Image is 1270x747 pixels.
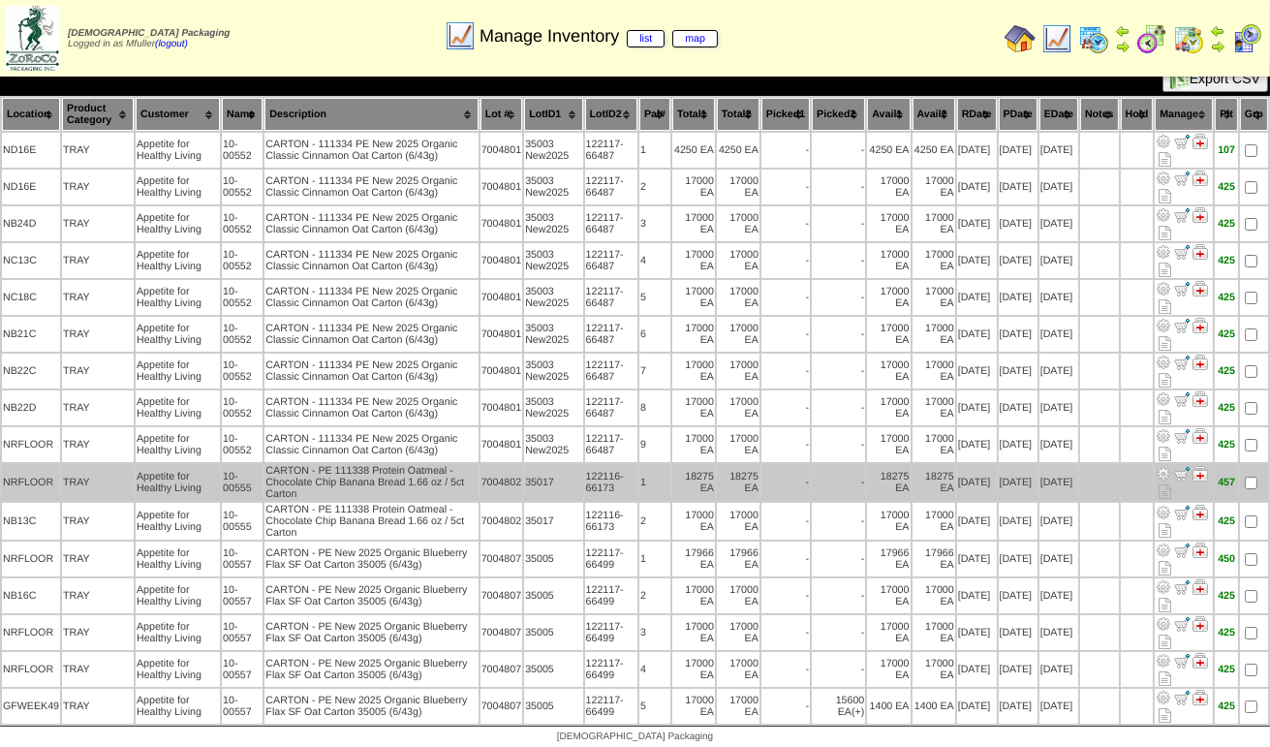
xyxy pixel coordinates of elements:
td: 122117-66487 [585,133,637,168]
td: 17000 EA [867,170,910,204]
td: 17000 EA [717,503,759,540]
i: Note [1159,373,1171,388]
td: 35003 New2025 [524,133,582,168]
img: line_graph.gif [1041,23,1072,54]
img: Manage Hold [1193,244,1208,260]
th: Total1 [672,98,715,131]
img: Adjust [1156,207,1171,223]
a: map [672,30,718,47]
img: Manage Hold [1193,653,1208,669]
td: 122117-66487 [585,243,637,278]
td: [DATE] [957,354,997,389]
img: Adjust [1156,171,1171,186]
div: 425 [1216,255,1237,266]
span: [DEMOGRAPHIC_DATA] Packaging [68,28,230,39]
td: - [761,133,810,168]
td: [DATE] [1039,390,1078,425]
td: [DATE] [957,133,997,168]
td: 122117-66487 [585,170,637,204]
th: Grp [1240,98,1268,131]
td: TRAY [62,390,134,425]
td: 17000 EA [672,206,715,241]
td: 10-00552 [222,243,263,278]
td: Appetite for Healthy Living [136,427,220,462]
img: Move [1174,543,1190,558]
th: Picked1 [761,98,810,131]
img: Adjust [1156,134,1171,149]
td: 35003 New2025 [524,427,582,462]
img: Manage Hold [1193,428,1208,444]
td: [DATE] [1039,133,1078,168]
td: NC13C [2,243,60,278]
td: NB22C [2,354,60,389]
td: 7 [639,354,670,389]
td: NRFLOOR [2,464,60,501]
img: Move [1174,690,1190,705]
td: 35003 New2025 [524,243,582,278]
td: - [761,390,810,425]
td: Appetite for Healthy Living [136,243,220,278]
th: RDate [957,98,997,131]
i: Note [1159,226,1171,240]
td: 9 [639,427,670,462]
img: Move [1174,616,1190,632]
td: NB24D [2,206,60,241]
td: - [812,464,865,501]
div: 425 [1216,292,1237,303]
td: [DATE] [957,427,997,462]
td: - [812,206,865,241]
td: 4250 EA [717,133,759,168]
td: CARTON - 111334 PE New 2025 Organic Classic Cinnamon Oat Carton (6/43g) [264,317,478,352]
td: Appetite for Healthy Living [136,280,220,315]
td: [DATE] [999,354,1038,389]
img: Adjust [1156,244,1171,260]
td: 7004801 [480,427,523,462]
td: 2 [639,503,670,540]
td: 17000 EA [867,427,910,462]
img: Move [1174,466,1190,482]
td: 122117-66487 [585,390,637,425]
td: TRAY [62,243,134,278]
td: 17000 EA [913,280,955,315]
img: Adjust [1156,318,1171,333]
td: ND16E [2,133,60,168]
i: Note [1159,263,1171,277]
td: 122116-66173 [585,464,637,501]
td: 17000 EA [717,317,759,352]
img: home.gif [1005,23,1036,54]
td: 17000 EA [672,427,715,462]
i: Note [1159,410,1171,424]
td: 35017 [524,464,582,501]
img: Adjust [1156,543,1171,558]
img: Manage Hold [1193,616,1208,632]
td: 17000 EA [717,280,759,315]
div: 457 [1216,477,1237,488]
th: Picked2 [812,98,865,131]
td: [DATE] [1039,243,1078,278]
th: Customer [136,98,220,131]
td: [DATE] [957,280,997,315]
th: Location [2,98,60,131]
td: TRAY [62,206,134,241]
td: 10-00552 [222,206,263,241]
td: 10-00552 [222,133,263,168]
td: 122117-66487 [585,317,637,352]
td: 122117-66487 [585,280,637,315]
td: 10-00552 [222,280,263,315]
th: EDate [1039,98,1078,131]
td: [DATE] [1039,280,1078,315]
td: 122116-66173 [585,503,637,540]
th: Product Category [62,98,134,131]
td: - [812,170,865,204]
img: calendarblend.gif [1136,23,1167,54]
img: Adjust [1156,505,1171,520]
i: Note [1159,447,1171,461]
div: 425 [1216,402,1237,414]
td: - [761,280,810,315]
td: 2 [639,170,670,204]
td: [DATE] [957,317,997,352]
td: TRAY [62,503,134,540]
td: 17000 EA [672,243,715,278]
td: CARTON - 111334 PE New 2025 Organic Classic Cinnamon Oat Carton (6/43g) [264,170,478,204]
td: - [812,317,865,352]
